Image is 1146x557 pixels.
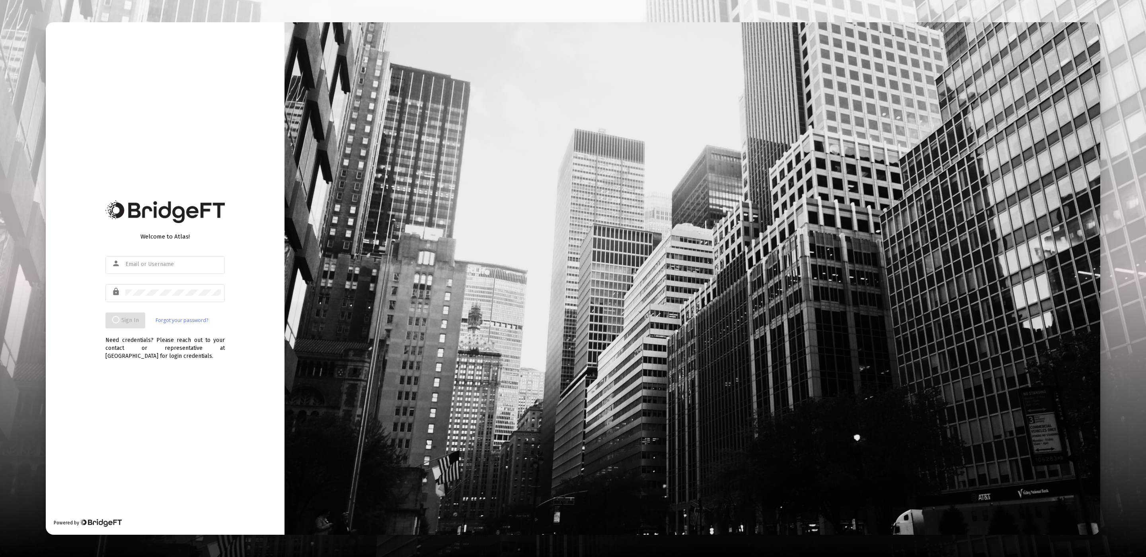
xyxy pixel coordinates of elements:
input: Email or Username [125,261,221,268]
mat-icon: lock [112,287,121,297]
div: Welcome to Atlas! [105,233,225,241]
div: Need credentials? Please reach out to your contact or representative at [GEOGRAPHIC_DATA] for log... [105,328,225,360]
span: Sign In [112,317,139,324]
div: Powered by [54,519,122,527]
img: Bridge Financial Technology Logo [105,200,225,223]
button: Sign In [105,312,145,328]
img: Bridge Financial Technology Logo [80,519,122,527]
mat-icon: person [112,259,121,268]
a: Forgot your password? [156,316,208,324]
